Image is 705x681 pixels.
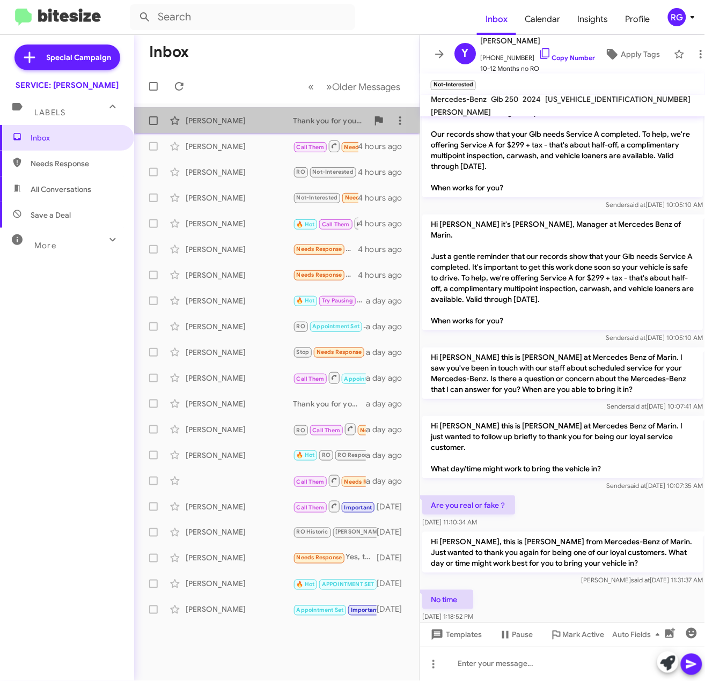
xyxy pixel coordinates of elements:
[431,80,476,90] small: Not-Interested
[186,244,293,255] div: [PERSON_NAME]
[659,8,693,26] button: RG
[312,168,354,175] span: Not-Interested
[31,132,122,143] span: Inbox
[539,54,595,62] a: Copy Number
[130,4,355,30] input: Search
[366,373,411,383] div: a day ago
[186,347,293,358] div: [PERSON_NAME]
[302,76,407,98] nav: Page navigation example
[293,139,358,153] div: Inbound Call
[377,501,411,512] div: [DATE]
[293,269,358,281] div: Hi [PERSON_NAME], I'm good. Since [PERSON_NAME] is much closer to my house, I'm taking the car th...
[613,625,664,645] span: Auto Fields
[431,107,491,117] span: [PERSON_NAME]
[186,553,293,564] div: [PERSON_NAME]
[344,504,372,511] span: Important
[186,424,293,435] div: [PERSON_NAME]
[606,201,703,209] span: Sender [DATE] 10:05:10 AM
[297,554,342,561] span: Needs Response
[293,346,366,358] div: Hi [PERSON_NAME]...they said I could be picked up from the airport [DATE]? My flight comes in at ...
[297,246,342,253] span: Needs Response
[297,478,325,485] span: Call Them
[293,398,366,409] div: Thank you for your feedback! If you need any further assistance with your vehicle or scheduling m...
[297,504,325,511] span: Call Them
[422,590,473,609] p: No time
[186,527,293,538] div: [PERSON_NAME]
[344,144,390,151] span: Needs Response
[631,576,650,584] span: said at
[477,4,516,35] a: Inbox
[31,210,71,220] span: Save a Deal
[297,194,338,201] span: Not-Interested
[422,214,703,330] p: Hi [PERSON_NAME] it's [PERSON_NAME], Manager at Mercedes Benz of Marin. Just a gentle reminder th...
[422,518,477,526] span: [DATE] 11:10:34 AM
[358,193,411,203] div: 4 hours ago
[422,532,703,573] p: Hi [PERSON_NAME], this is [PERSON_NAME] from Mercedes-Benz of Marin. Just wanted to thank you aga...
[366,450,411,461] div: a day ago
[31,158,122,169] span: Needs Response
[377,604,411,615] div: [DATE]
[186,501,293,512] div: [PERSON_NAME]
[335,529,383,536] span: [PERSON_NAME]
[322,451,331,458] span: RO
[293,191,358,204] div: Also sorry for the delay in responding
[326,80,332,93] span: »
[516,4,569,35] a: Calendar
[581,576,703,584] span: [PERSON_NAME] [DATE] 11:31:37 AM
[422,92,703,197] p: Hi [PERSON_NAME] it's [PERSON_NAME], Manager at Mercedes Benz of Marin. Thanks for being our loya...
[480,47,595,63] span: [PHONE_NUMBER]
[422,347,703,399] p: Hi [PERSON_NAME] this is [PERSON_NAME] at Mercedes Benz of Marin. I saw you've been in touch with...
[523,94,541,104] span: 2024
[312,323,359,330] span: Appointment Set
[607,402,703,410] span: Sender [DATE] 10:07:41 AM
[186,373,293,383] div: [PERSON_NAME]
[186,604,293,615] div: [PERSON_NAME]
[420,625,490,645] button: Templates
[595,45,669,64] button: Apply Tags
[366,476,411,486] div: a day ago
[429,625,482,645] span: Templates
[312,427,340,434] span: Call Them
[332,81,400,93] span: Older Messages
[490,625,541,645] button: Pause
[431,94,487,104] span: Mercedes-Benz
[366,398,411,409] div: a day ago
[366,424,411,435] div: a day ago
[186,193,293,203] div: [PERSON_NAME]
[293,500,377,513] div: Hi [PERSON_NAME], I see the new e53 wagons are buildable on the website. How long would it take t...
[377,553,411,564] div: [DATE]
[297,297,315,304] span: 🔥 Hot
[16,80,119,91] div: SERVICE: [PERSON_NAME]
[462,45,469,62] span: Y
[344,375,392,382] span: Appointment Set
[186,218,293,229] div: [PERSON_NAME]
[47,52,112,63] span: Special Campaign
[293,423,366,436] div: Inbound Call
[617,4,659,35] a: Profile
[351,607,379,614] span: Important
[627,334,645,342] span: said at
[377,527,411,538] div: [DATE]
[545,94,691,104] span: [US_VEHICLE_IDENTIFICATION_NUMBER]
[569,4,617,35] a: Insights
[31,184,91,195] span: All Conversations
[320,76,407,98] button: Next
[293,294,366,307] div: Sounds great! Just text us when you're back, and we'll set up your appointment. Safe travels!
[480,34,595,47] span: [PERSON_NAME]
[344,478,390,485] span: Needs Response
[293,603,377,616] div: Thank you, [PERSON_NAME]! I'll be in touch next week to discuss tires, windshield, etc. Have a go...
[297,168,305,175] span: RO
[358,141,411,152] div: 4 hours ago
[34,241,56,250] span: More
[297,607,344,614] span: Appointment Set
[186,270,293,280] div: [PERSON_NAME]
[621,45,660,64] span: Apply Tags
[293,166,358,178] div: My car is not yet in need of service. Check in your records.
[480,63,595,74] span: 10-12 Months no RO
[317,349,362,356] span: Needs Response
[14,45,120,70] a: Special Campaign
[186,579,293,589] div: [PERSON_NAME]
[186,167,293,177] div: [PERSON_NAME]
